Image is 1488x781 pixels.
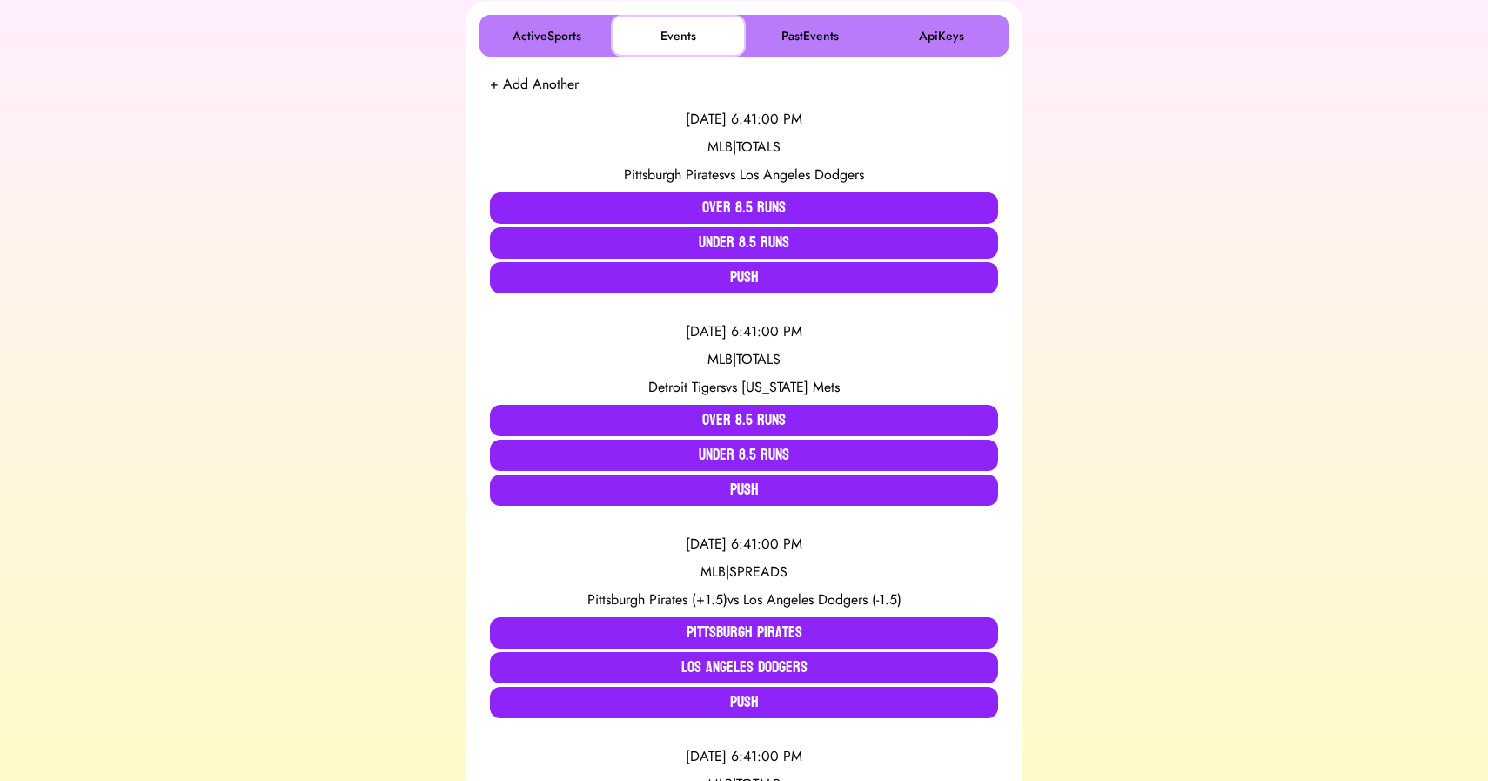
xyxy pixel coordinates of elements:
div: [DATE] 6:41:00 PM [490,321,998,342]
button: Push [490,475,998,506]
div: vs [490,589,998,610]
div: MLB | TOTALS [490,349,998,370]
div: MLB | SPREADS [490,562,998,582]
button: Push [490,687,998,718]
button: Over 8.5 Runs [490,192,998,224]
button: Push [490,262,998,293]
button: PastEvents [746,18,874,53]
button: Under 8.5 Runs [490,227,998,259]
div: [DATE] 6:41:00 PM [490,534,998,555]
span: Pittsburgh Pirates (+1.5) [587,589,727,609]
div: MLB | TOTALS [490,137,998,158]
span: [US_STATE] Mets [741,377,840,397]
button: Under 8.5 Runs [490,440,998,471]
button: ActiveSports [483,18,611,53]
span: Detroit Tigers [648,377,726,397]
button: + Add Another [490,74,579,95]
div: vs [490,165,998,185]
div: [DATE] 6:41:00 PM [490,109,998,130]
button: Over 8.5 Runs [490,405,998,436]
button: Pittsburgh Pirates [490,617,998,649]
span: Pittsburgh Pirates [624,165,724,185]
span: Los Angeles Dodgers (-1.5) [743,589,902,609]
div: vs [490,377,998,398]
button: ApiKeys [877,18,1005,53]
button: Los Angeles Dodgers [490,652,998,683]
button: Events [614,18,742,53]
span: Los Angeles Dodgers [740,165,864,185]
div: [DATE] 6:41:00 PM [490,746,998,767]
